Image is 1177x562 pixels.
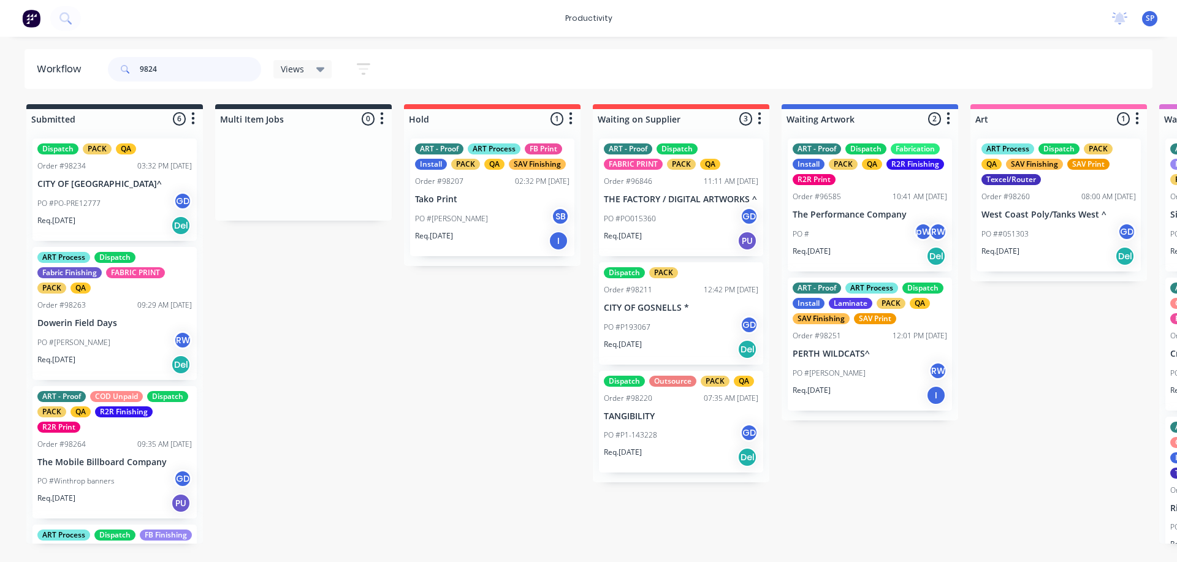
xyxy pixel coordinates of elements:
p: The Mobile Billboard Company [37,457,192,468]
div: R2R Print [37,422,80,433]
div: Install [415,159,447,170]
div: Order #98260 [981,191,1030,202]
div: QA [484,159,505,170]
p: PERTH WILDCATS^ [793,349,947,359]
div: Dispatch [1038,143,1080,154]
div: Del [737,447,757,467]
div: ART - Proof [37,391,86,402]
div: PACK [829,159,858,170]
div: 08:00 AM [DATE] [1081,191,1136,202]
p: PO #PO015360 [604,213,656,224]
div: PACK [37,406,66,417]
div: FABRIC PRINT [604,159,663,170]
div: ART - Proof [793,283,841,294]
p: Req. [DATE] [604,447,642,458]
div: GD [740,207,758,226]
div: 10:41 AM [DATE] [893,191,947,202]
div: ART Process [468,143,520,154]
div: Dispatch [604,376,645,387]
div: Del [926,246,946,266]
p: Req. [DATE] [37,493,75,504]
div: Install [793,159,825,170]
div: 09:29 AM [DATE] [137,300,192,311]
span: SP [1146,13,1154,24]
div: ART Process [981,143,1034,154]
p: PO #P193067 [604,322,650,333]
div: FB Finishing [140,530,192,541]
div: Del [1115,246,1135,266]
div: ART - Proof [415,143,463,154]
div: Order #98234 [37,161,86,172]
div: SB [551,207,569,226]
div: ART ProcessDispatchPACKQASAV FinishingSAV PrintTexcel/RouterOrder #9826008:00 AM [DATE]West Coast... [977,139,1141,272]
p: PO #[PERSON_NAME] [415,213,488,224]
p: PO #[PERSON_NAME] [37,337,110,348]
div: Install [793,298,825,309]
div: 07:35 AM [DATE] [704,393,758,404]
div: Order #98207 [415,176,463,187]
div: Del [737,340,757,359]
div: Order #96846 [604,176,652,187]
div: FB Print [525,143,562,154]
div: I [926,385,946,405]
div: ART - ProofART ProcessDispatchInstallLaminatePACKQASAV FinishingSAV PrintOrder #9825112:01 PM [DA... [788,278,952,411]
div: GD [1118,222,1136,241]
div: PACK [83,143,112,154]
div: Order #96585 [793,191,841,202]
p: Req. [DATE] [604,230,642,241]
div: Dispatch [37,143,78,154]
div: COD Unpaid [90,391,143,402]
div: pW [914,222,932,241]
div: DispatchPACKOrder #9821112:42 PM [DATE]CITY OF GOSNELLS *PO #P193067GDReq.[DATE]Del [599,262,763,365]
p: PO ##051303 [981,229,1029,240]
div: 11:11 AM [DATE] [704,176,758,187]
p: Req. [DATE] [793,246,831,257]
div: PACK [701,376,729,387]
div: GD [740,423,758,442]
div: PU [737,231,757,251]
p: PO #Winthrop banners [37,476,115,487]
p: PO # [793,229,809,240]
div: 12:01 PM [DATE] [893,330,947,341]
div: Laminate [829,298,872,309]
div: ART Process [37,252,90,263]
div: Order #98251 [793,330,841,341]
div: Outsource [649,376,696,387]
div: Fabrication [891,143,940,154]
div: 09:35 AM [DATE] [137,439,192,450]
div: 12:42 PM [DATE] [704,284,758,295]
div: SAV Finishing [509,159,566,170]
div: PACK [667,159,696,170]
div: Dispatch [94,530,135,541]
span: Views [281,63,304,75]
p: Dowerin Field Days [37,318,192,328]
div: Dispatch [845,143,886,154]
div: GD [740,316,758,334]
div: DispatchOutsourcePACKQAOrder #9822007:35 AM [DATE]TANGIBILITYPO #P1-143228GDReq.[DATE]Del [599,371,763,473]
div: Dispatch [94,252,135,263]
p: Req. [DATE] [793,385,831,396]
div: R2R Finishing [886,159,944,170]
div: ART - ProofDispatchFABRIC PRINTPACKQAOrder #9684611:11 AM [DATE]THE FACTORY / DIGITAL ARTWORKS ^P... [599,139,763,256]
div: Del [171,355,191,374]
p: Req. [DATE] [604,339,642,350]
div: Order #98264 [37,439,86,450]
div: QA [116,143,136,154]
div: ART - Proof [604,143,652,154]
div: QA [910,298,930,309]
div: RW [929,222,947,241]
div: SAV Print [1067,159,1110,170]
div: Dispatch [147,391,188,402]
div: 02:32 PM [DATE] [515,176,569,187]
div: GD [173,469,192,488]
img: Factory [22,9,40,28]
p: Req. [DATE] [37,354,75,365]
div: ART - ProofART ProcessFB PrintInstallPACKQASAV FinishingOrder #9820702:32 PM [DATE]Tako PrintPO #... [410,139,574,256]
div: R2R Print [793,174,836,185]
p: Req. [DATE] [415,230,453,241]
p: Req. [DATE] [981,246,1019,257]
p: Req. [DATE] [37,215,75,226]
div: ART - Proof [793,143,841,154]
div: Dispatch [902,283,943,294]
div: QA [862,159,882,170]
